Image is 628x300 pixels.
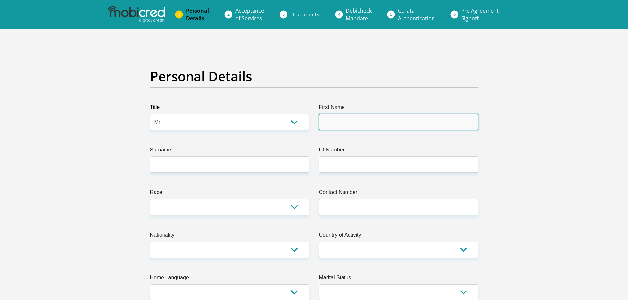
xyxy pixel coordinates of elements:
[181,4,214,25] a: PersonalDetails
[461,7,499,22] span: Pre Agreement Signoff
[319,146,478,156] label: ID Number
[319,156,478,173] input: ID Number
[319,231,478,242] label: Country of Activity
[393,4,440,25] a: CurataAuthentication
[319,199,478,215] input: Contact Number
[319,103,478,114] label: First Name
[319,114,478,130] input: First Name
[285,8,325,21] a: Documents
[150,231,309,242] label: Nationality
[150,103,309,114] label: Title
[150,188,309,199] label: Race
[150,274,309,284] label: Home Language
[150,146,309,156] label: Surname
[186,7,209,22] span: Personal Details
[290,11,319,18] span: Documents
[398,7,435,22] span: Curata Authentication
[235,7,264,22] span: Acceptance of Services
[456,4,504,25] a: Pre AgreementSignoff
[108,6,165,23] img: mobicred logo
[319,274,478,284] label: Marital Status
[319,188,478,199] label: Contact Number
[150,156,309,173] input: Surname
[230,4,269,25] a: Acceptanceof Services
[346,7,372,22] span: Debicheck Mandate
[341,4,377,25] a: DebicheckMandate
[150,68,478,84] h2: Personal Details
